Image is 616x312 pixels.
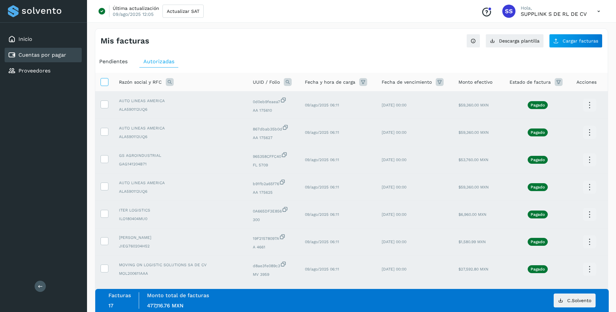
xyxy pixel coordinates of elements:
span: $59,360.00 MXN [458,130,489,135]
span: AUTO LINEAS AMERICA [119,98,242,104]
span: 09/ago/2025 06:11 [305,157,339,162]
span: Monto efectivo [458,79,492,86]
p: Pagado [531,267,545,271]
span: Acciones [576,79,597,86]
span: 09/ago/2025 06:11 [305,212,339,217]
span: A 4661 [253,244,294,250]
span: AA 175627 [253,135,294,141]
span: Razón social y RFC [119,79,162,86]
span: d8ae3fe089c3 [253,261,294,269]
span: $59,360.00 MXN [458,185,489,189]
span: MOVING ON LOGISTIC SOLUTIONS SA DE CV [119,262,242,268]
div: Proveedores [5,64,82,78]
span: [DATE] 00:00 [382,130,406,135]
p: 09/ago/2025 12:05 [113,11,154,17]
span: ALA590112UQ6 [119,188,242,194]
p: Pagado [531,130,545,135]
span: AA 175610 [253,107,294,113]
span: f3868faa4819 [253,288,294,296]
span: Descarga plantilla [499,39,540,43]
button: Cargar facturas [549,34,602,48]
span: [DATE] 00:00 [382,240,406,244]
span: ILO180404MU0 [119,216,242,222]
span: GS AGROINDUSTRIAL [119,153,242,158]
span: $59,360.00 MXN [458,103,489,107]
span: FL 5709 [253,162,294,168]
span: AUTO LINEAS AMERICA [119,125,242,131]
span: 09/ago/2025 06:11 [305,130,339,135]
p: Pagado [531,157,545,162]
span: $6,960.00 MXN [458,212,486,217]
span: Autorizadas [143,58,174,65]
span: 09/ago/2025 06:11 [305,185,339,189]
label: Monto total de facturas [147,292,209,298]
span: 477,116.76 MXN [147,302,184,309]
span: MV 3959 [253,271,294,277]
p: Pagado [531,103,545,107]
span: b91fb2a65f76 [253,179,294,187]
span: 0d0eb9feaea7 [253,97,294,105]
span: 19F21578097A [253,234,294,241]
span: Actualizar SAT [167,9,199,14]
a: Cuentas por pagar [18,52,66,58]
span: ALA590112UQ6 [119,134,242,140]
span: [DATE] 00:00 [382,103,406,107]
span: [DATE] 00:00 [382,185,406,189]
span: 09/ago/2025 06:11 [305,267,339,271]
label: Facturas [108,292,131,298]
span: [DATE] 00:00 [382,157,406,162]
span: AA 175625 [253,189,294,195]
span: [DATE] 00:00 [382,212,406,217]
span: Estado de factura [510,79,551,86]
span: [DATE] 00:00 [382,267,406,271]
a: Inicio [18,36,32,42]
p: SUPPLINK S DE RL DE CV [521,11,587,17]
div: Cuentas por pagar [5,48,82,62]
span: 17 [108,302,113,309]
span: $53,760.00 MXN [458,157,488,162]
span: 09/ago/2025 06:11 [305,240,339,244]
span: Cargar facturas [563,39,598,43]
button: C.Solvento [554,294,596,307]
span: 867dbab35b0d [253,124,294,132]
p: Hola, [521,5,587,11]
span: MOL200611AAA [119,270,242,276]
div: Inicio [5,32,82,46]
span: $1,580.99 MXN [458,240,486,244]
span: 09/ago/2025 06:11 [305,103,339,107]
p: Pagado [531,185,545,189]
span: 0A665DF3E856 [253,206,294,214]
p: Última actualización [113,5,159,11]
span: 965358CFFC40 [253,152,294,159]
span: Pendientes [99,58,128,65]
span: UUID / Folio [253,79,280,86]
span: 300 [253,217,294,223]
h4: Mis facturas [101,36,149,46]
span: C.Solvento [567,298,591,303]
a: Proveedores [18,68,50,74]
p: Pagado [531,240,545,244]
span: GAG141204B71 [119,161,242,167]
span: JIEG760204H52 [119,243,242,249]
p: Pagado [531,212,545,217]
span: [PERSON_NAME] [119,235,242,241]
span: Fecha y hora de carga [305,79,355,86]
span: ITER LOGISTICS [119,207,242,213]
span: $27,592.80 MXN [458,267,488,271]
span: ALA590112UQ6 [119,106,242,112]
button: Descarga plantilla [485,34,544,48]
span: Fecha de vencimiento [382,79,432,86]
span: AUTO LINEAS AMERICA [119,180,242,186]
button: Actualizar SAT [162,5,204,18]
